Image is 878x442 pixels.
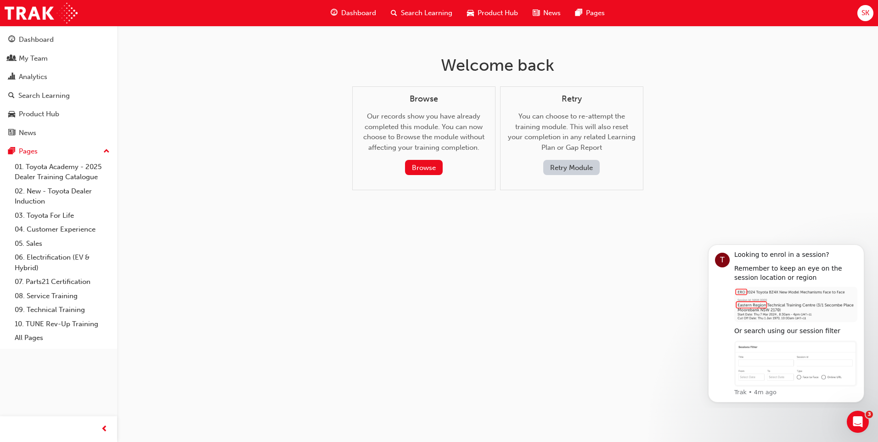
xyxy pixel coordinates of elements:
a: Dashboard [4,31,113,48]
span: Search Learning [401,8,452,18]
a: 05. Sales [11,237,113,251]
span: pages-icon [8,147,15,156]
a: 08. Service Training [11,289,113,303]
div: Our records show you have already completed this module. You can now choose to Browse the module ... [360,94,488,176]
h4: Browse [360,94,488,104]
a: news-iconNews [525,4,568,23]
a: 04. Customer Experience [11,222,113,237]
a: Analytics [4,68,113,85]
div: Dashboard [19,34,54,45]
a: 10. TUNE Rev-Up Training [11,317,113,331]
h4: Retry [508,94,636,104]
span: guage-icon [8,36,15,44]
span: prev-icon [101,424,108,435]
button: Pages [4,143,113,160]
span: News [543,8,561,18]
a: My Team [4,50,113,67]
img: Trak [5,3,78,23]
div: My Team [19,53,48,64]
span: car-icon [467,7,474,19]
span: search-icon [8,92,15,100]
a: 06. Electrification (EV & Hybrid) [11,250,113,275]
div: Analytics [19,72,47,82]
div: You can choose to re-attempt the training module. This will also reset your completion in any rel... [508,94,636,176]
h1: Welcome back [352,55,643,75]
a: 01. Toyota Academy - 2025 Dealer Training Catalogue [11,160,113,184]
button: Retry Module [543,160,600,175]
a: Search Learning [4,87,113,104]
iframe: Intercom live chat [847,411,869,433]
span: search-icon [391,7,397,19]
a: All Pages [11,331,113,345]
span: guage-icon [331,7,338,19]
a: News [4,125,113,142]
a: pages-iconPages [568,4,612,23]
span: car-icon [8,110,15,119]
button: Browse [405,160,443,175]
iframe: Intercom notifications message [694,236,878,408]
button: SK [857,5,873,21]
div: Search Learning [18,91,70,101]
a: 03. Toyota For Life [11,209,113,223]
span: news-icon [8,129,15,137]
span: people-icon [8,55,15,63]
div: Pages [19,146,38,157]
a: 07. Parts21 Certification [11,275,113,289]
div: News [19,128,36,138]
span: 3 [866,411,873,418]
a: 02. New - Toyota Dealer Induction [11,184,113,209]
span: SK [861,8,869,18]
span: Pages [586,8,605,18]
span: chart-icon [8,73,15,81]
a: 09. Technical Training [11,303,113,317]
span: up-icon [103,146,110,158]
a: Product Hub [4,106,113,123]
div: Product Hub [19,109,59,119]
span: news-icon [533,7,540,19]
button: DashboardMy TeamAnalyticsSearch LearningProduct HubNews [4,29,113,143]
a: car-iconProduct Hub [460,4,525,23]
a: search-iconSearch Learning [383,4,460,23]
span: Dashboard [341,8,376,18]
a: guage-iconDashboard [323,4,383,23]
span: Product Hub [478,8,518,18]
span: pages-icon [575,7,582,19]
